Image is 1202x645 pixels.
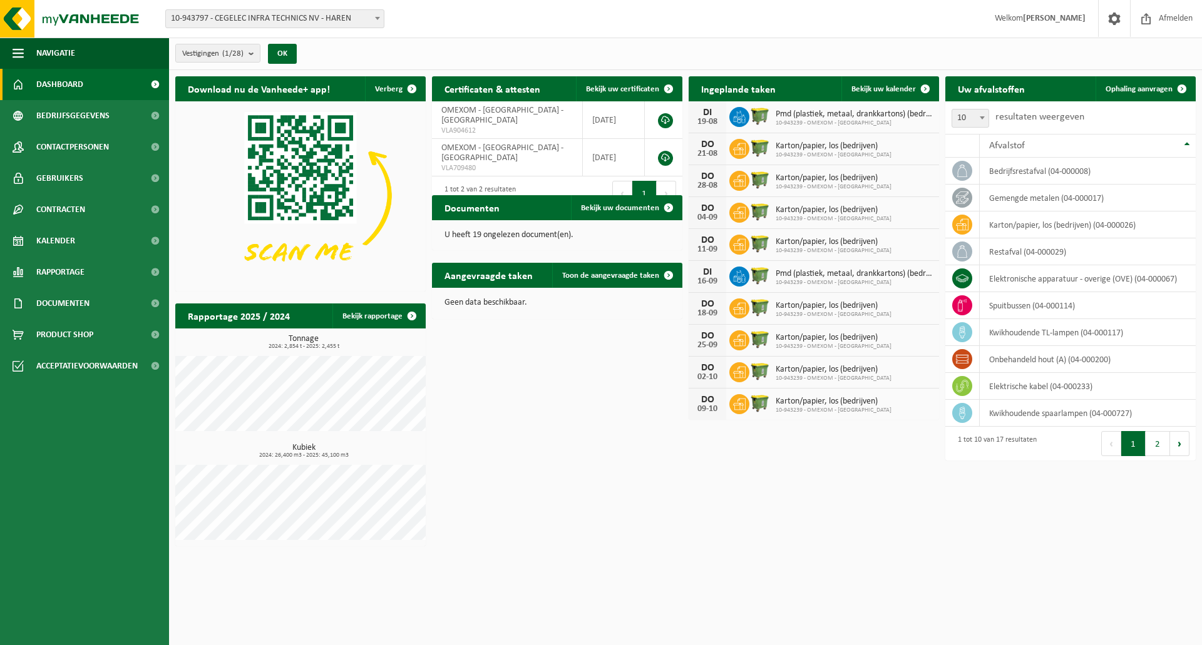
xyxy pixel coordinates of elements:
[695,171,720,181] div: DO
[165,9,384,28] span: 10-943797 - CEGELEC INFRA TECHNICS NV - HAREN
[695,277,720,286] div: 16-09
[776,173,891,183] span: Karton/papier, los (bedrijven)
[552,263,681,288] a: Toon de aangevraagde taken
[36,100,110,131] span: Bedrijfsgegevens
[989,141,1025,151] span: Afvalstof
[695,373,720,382] div: 02-10
[182,343,426,350] span: 2024: 2,854 t - 2025: 2,455 t
[695,118,720,126] div: 19-08
[182,444,426,459] h3: Kubiek
[776,141,891,151] span: Karton/papier, los (bedrijven)
[441,126,573,136] span: VLA904612
[776,397,891,407] span: Karton/papier, los (bedrijven)
[268,44,297,64] button: OK
[1121,431,1146,456] button: 1
[175,303,302,328] h2: Rapportage 2025 / 2024
[222,49,244,58] count: (1/28)
[776,151,891,159] span: 10-943239 - OMEXOM - [GEOGRAPHIC_DATA]
[36,256,85,288] span: Rapportage
[36,319,93,350] span: Product Shop
[695,395,720,405] div: DO
[36,38,75,69] span: Navigatie
[36,69,83,100] span: Dashboard
[182,44,244,63] span: Vestigingen
[980,292,1196,319] td: spuitbussen (04-000114)
[695,363,720,373] div: DO
[432,263,545,287] h2: Aangevraagde taken
[980,346,1196,373] td: onbehandeld hout (A) (04-000200)
[776,237,891,247] span: Karton/papier, los (bedrijven)
[980,158,1196,185] td: bedrijfsrestafval (04-000008)
[583,139,645,176] td: [DATE]
[632,181,657,206] button: 1
[749,105,771,126] img: WB-1100-HPE-GN-50
[657,181,676,206] button: Next
[36,131,109,163] span: Contactpersonen
[441,143,563,163] span: OMEXOM - [GEOGRAPHIC_DATA] - [GEOGRAPHIC_DATA]
[776,247,891,255] span: 10-943239 - OMEXOM - [GEOGRAPHIC_DATA]
[776,215,891,223] span: 10-943239 - OMEXOM - [GEOGRAPHIC_DATA]
[444,231,670,240] p: U heeft 19 ongelezen document(en).
[695,140,720,150] div: DO
[980,400,1196,427] td: kwikhoudende spaarlampen (04-000727)
[695,150,720,158] div: 21-08
[749,137,771,158] img: WB-1100-HPE-GN-50
[175,44,260,63] button: Vestigingen(1/28)
[851,85,916,93] span: Bekijk uw kalender
[182,452,426,459] span: 2024: 26,400 m3 - 2025: 45,100 m3
[776,183,891,191] span: 10-943239 - OMEXOM - [GEOGRAPHIC_DATA]
[1096,76,1194,101] a: Ophaling aanvragen
[581,204,659,212] span: Bekijk uw documenten
[695,405,720,414] div: 09-10
[841,76,938,101] a: Bekijk uw kalender
[980,185,1196,211] td: gemengde metalen (04-000017)
[980,373,1196,400] td: elektrische kabel (04-000233)
[441,106,563,125] span: OMEXOM - [GEOGRAPHIC_DATA] - [GEOGRAPHIC_DATA]
[1170,431,1189,456] button: Next
[695,235,720,245] div: DO
[695,245,720,254] div: 11-09
[776,343,891,350] span: 10-943239 - OMEXOM - [GEOGRAPHIC_DATA]
[332,303,424,328] a: Bekijk rapportage
[695,267,720,277] div: DI
[365,76,424,101] button: Verberg
[776,407,891,414] span: 10-943239 - OMEXOM - [GEOGRAPHIC_DATA]
[695,213,720,222] div: 04-09
[432,195,512,220] h2: Documenten
[583,101,645,139] td: [DATE]
[36,163,83,194] span: Gebruikers
[175,101,426,289] img: Download de VHEPlus App
[36,288,90,319] span: Documenten
[749,328,771,350] img: WB-1100-HPE-GN-50
[776,375,891,382] span: 10-943239 - OMEXOM - [GEOGRAPHIC_DATA]
[441,163,573,173] span: VLA709480
[749,392,771,414] img: WB-1100-HPE-GN-50
[1023,14,1086,23] strong: [PERSON_NAME]
[749,360,771,382] img: WB-1100-HPE-GN-50
[571,195,681,220] a: Bekijk uw documenten
[166,10,384,28] span: 10-943797 - CEGELEC INFRA TECHNICS NV - HAREN
[776,205,891,215] span: Karton/papier, los (bedrijven)
[749,169,771,190] img: WB-1100-HPE-GN-50
[776,311,891,318] span: 10-943239 - OMEXOM - [GEOGRAPHIC_DATA]
[749,233,771,254] img: WB-1100-HPE-GN-50
[776,301,891,311] span: Karton/papier, los (bedrijven)
[749,297,771,318] img: WB-1100-HPE-GN-50
[432,76,553,101] h2: Certificaten & attesten
[689,76,788,101] h2: Ingeplande taken
[612,181,632,206] button: Previous
[1101,431,1121,456] button: Previous
[995,112,1084,122] label: resultaten weergeven
[952,109,989,127] span: 10
[749,201,771,222] img: WB-1100-HPE-GN-50
[980,211,1196,238] td: karton/papier, los (bedrijven) (04-000026)
[952,109,989,128] span: 10
[586,85,659,93] span: Bekijk uw certificaten
[36,225,75,256] span: Kalender
[749,265,771,286] img: WB-1100-HPE-GN-50
[695,331,720,341] div: DO
[444,298,670,307] p: Geen data beschikbaar.
[980,319,1196,346] td: kwikhoudende TL-lampen (04-000117)
[375,85,403,93] span: Verberg
[695,181,720,190] div: 28-08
